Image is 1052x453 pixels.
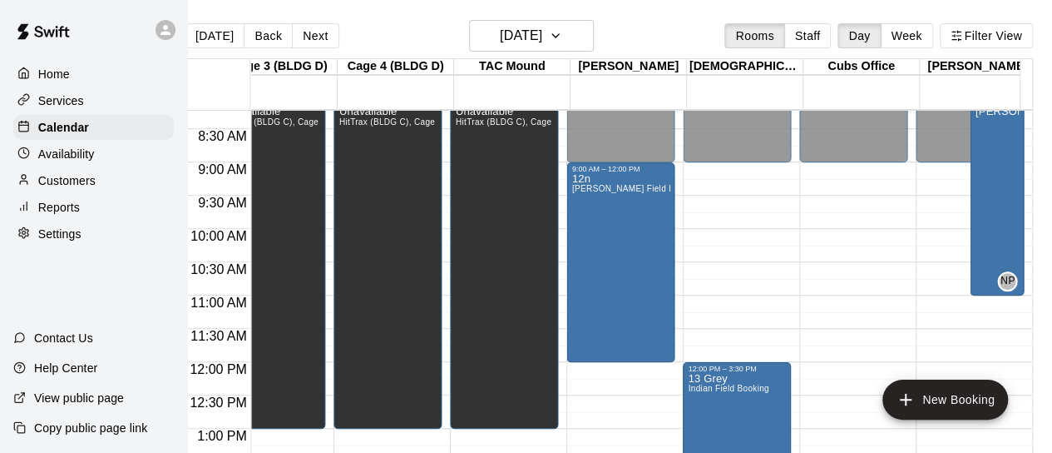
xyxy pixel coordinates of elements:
span: 10:30 AM [186,262,251,276]
a: Services [13,88,174,113]
a: Reports [13,195,174,220]
p: Services [38,92,84,109]
p: Home [38,66,70,82]
span: 9:00 AM [194,162,251,177]
button: Rooms [724,23,784,48]
span: Indian Field Booking [688,384,768,393]
div: [PERSON_NAME] [920,59,1036,75]
span: NP [1000,273,1015,290]
div: 8:00 AM – 11:00 AM: Righter RD [970,96,1024,296]
span: Nish Patel [1004,271,1017,291]
p: View public page [34,390,124,406]
button: [DATE] [469,20,594,52]
div: Cubs Office [803,59,920,75]
a: Home [13,62,174,87]
div: Nish Patel [997,271,1017,291]
div: 12:00 PM – 3:30 PM [688,365,786,373]
a: Calendar [13,115,174,140]
span: 10:00 AM [186,229,251,243]
span: 8:30 AM [194,129,251,143]
p: Help Center [34,360,97,376]
span: 9:30 AM [194,196,251,210]
span: 12:00 PM [185,362,250,376]
button: Filter View [940,23,1033,48]
div: 8:00 AM – 1:00 PM: Unavailable [217,96,325,429]
h6: [DATE] [500,24,542,47]
a: Settings [13,222,174,246]
span: [PERSON_NAME] Field Booking [571,184,700,193]
p: Customers [38,172,96,189]
button: Back [244,23,293,48]
p: Copy public page link [34,420,147,436]
div: [DEMOGRAPHIC_DATA] [687,59,803,75]
button: Next [292,23,338,48]
span: 1:00 PM [193,429,251,443]
div: [PERSON_NAME] [570,59,687,75]
div: 9:00 AM – 12:00 PM [571,165,669,173]
div: Cage 4 (BLDG D) [338,59,454,75]
button: [DATE] [185,23,244,48]
p: Settings [38,226,81,242]
div: Cage 3 (BLDG D) [221,59,338,75]
p: Contact Us [34,330,93,346]
span: 11:30 AM [186,329,251,343]
a: Availability [13,142,174,167]
button: Day [837,23,881,48]
button: Staff [784,23,832,48]
a: Customers [13,168,174,193]
div: TAC Mound [454,59,570,75]
span: 12:30 PM [185,396,250,410]
span: 11:00 AM [186,296,251,310]
button: Week [881,23,933,48]
div: 8:00 AM – 1:00 PM: Unavailable [333,96,442,429]
p: Calendar [38,119,89,136]
div: 9:00 AM – 12:00 PM: 12n [566,162,674,362]
div: 8:00 AM – 1:00 PM: Unavailable [450,96,558,429]
p: Reports [38,199,80,216]
button: add [882,380,1008,420]
p: Availability [38,146,95,162]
